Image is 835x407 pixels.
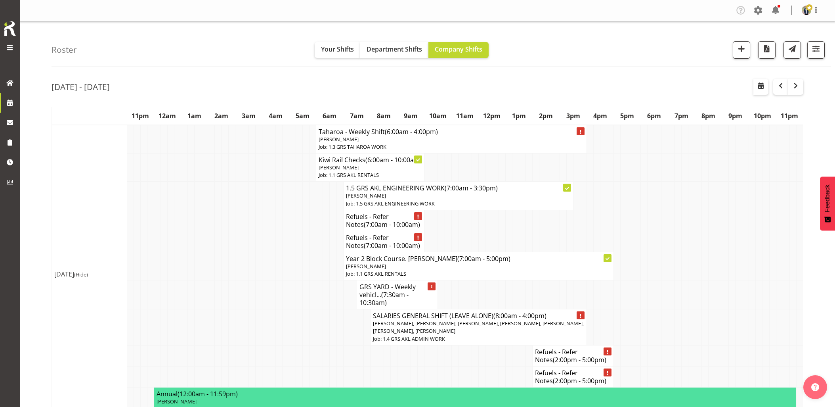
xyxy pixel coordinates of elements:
[365,156,422,164] span: (6:00am - 10:00am)
[359,283,436,307] h4: GRS YARD - Weekly vehicl...
[346,213,422,228] h4: Refuels - Refer Notes
[753,79,768,95] button: Select a specific date within the roster.
[208,107,235,125] th: 2am
[614,107,641,125] th: 5pm
[319,156,422,164] h4: Kiwi Rail Checks
[535,348,611,364] h4: Refuels - Refer Notes
[722,107,749,125] th: 9pm
[535,369,611,385] h4: Refuels - Refer Notes
[364,241,420,250] span: (7:00am - 10:00am)
[445,184,498,192] span: (7:00am - 3:30pm)
[346,200,571,207] p: Job: 1.5 GRS AKL ENGINEERING WORK
[493,311,546,320] span: (8:00am - 4:00pm)
[811,383,819,391] img: help-xxl-2.png
[435,45,482,54] span: Company Shifts
[373,312,584,320] h4: SALARIES GENERAL SHIFT (LEAVE ALONE)
[457,254,510,263] span: (7:00am - 5:00pm)
[641,107,668,125] th: 6pm
[733,41,750,59] button: Add a new shift
[319,171,422,179] p: Job: 1.1 GRS AKL RENTALS
[367,45,422,54] span: Department Shifts
[52,82,110,92] h2: [DATE] - [DATE]
[178,390,238,398] span: (12:00am - 11:59pm)
[359,290,409,307] span: (7:30am - 10:30am)
[319,136,359,143] span: [PERSON_NAME]
[428,42,489,58] button: Company Shifts
[758,41,776,59] button: Download a PDF of the roster according to the set date range.
[506,107,533,125] th: 1pm
[802,6,811,15] img: kelepi-pauuadf51ac2b38380d4c50de8760bb396c3.png
[319,164,359,171] span: [PERSON_NAME]
[346,270,611,278] p: Job: 1.1 GRS AKL RENTALS
[820,177,835,230] button: Feedback - Show survey
[370,107,397,125] th: 8am
[668,107,695,125] th: 7pm
[587,107,613,125] th: 4pm
[154,107,181,125] th: 12am
[807,41,825,59] button: Filter Shifts
[346,255,611,263] h4: Year 2 Block Course. [PERSON_NAME]
[346,263,386,270] span: [PERSON_NAME]
[776,107,803,125] th: 11pm
[373,320,584,334] span: [PERSON_NAME], [PERSON_NAME], [PERSON_NAME], [PERSON_NAME], [PERSON_NAME], [PERSON_NAME], [PERSON...
[262,107,289,125] th: 4am
[319,143,584,151] p: Job: 1.3 GRS TAHAROA WORK
[360,42,428,58] button: Department Shifts
[157,390,794,398] h4: Annual
[346,184,571,192] h4: 1.5 GRS AKL ENGINEERING WORK
[373,335,584,343] p: Job: 1.4 GRS AKL ADMIN WORK
[346,192,386,199] span: [PERSON_NAME]
[52,45,77,54] h4: Roster
[343,107,370,125] th: 7am
[424,107,451,125] th: 10am
[397,107,424,125] th: 9am
[321,45,354,54] span: Your Shifts
[127,107,154,125] th: 11pm
[560,107,587,125] th: 3pm
[385,127,438,136] span: (6:00am - 4:00pm)
[749,107,776,125] th: 10pm
[364,220,420,229] span: (7:00am - 10:00am)
[289,107,316,125] th: 5am
[74,271,88,278] span: (Hide)
[2,20,18,37] img: Rosterit icon logo
[319,128,584,136] h4: Taharoa - Weekly Shift
[316,107,343,125] th: 6am
[346,234,422,250] h4: Refuels - Refer Notes
[783,41,801,59] button: Send a list of all shifts for the selected filtered period to all rostered employees.
[553,355,606,364] span: (2:00pm - 5:00pm)
[451,107,478,125] th: 11am
[157,398,197,405] span: [PERSON_NAME]
[315,42,360,58] button: Your Shifts
[478,107,505,125] th: 12pm
[695,107,722,125] th: 8pm
[824,184,831,212] span: Feedback
[553,376,606,385] span: (2:00pm - 5:00pm)
[533,107,560,125] th: 2pm
[235,107,262,125] th: 3am
[181,107,208,125] th: 1am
